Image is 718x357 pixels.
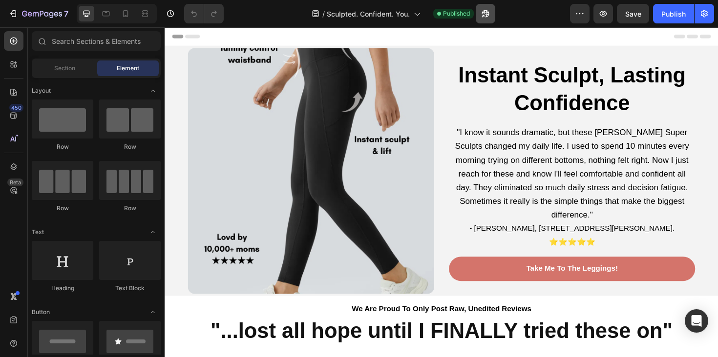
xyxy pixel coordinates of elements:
span: Layout [32,86,51,95]
span: Save [625,10,641,18]
strong: "...lost all hope until I FINALLY tried these on" [48,309,538,334]
span: Section [54,64,75,73]
button: 7 [4,4,73,23]
p: Take Me To The Leggings! [383,249,480,263]
div: Text Block [99,284,161,293]
div: Row [32,142,93,151]
span: Published [443,9,470,18]
span: Toggle open [145,224,161,240]
button: Publish [653,4,694,23]
span: Element [117,64,139,73]
p: - [PERSON_NAME], [STREET_ADDRESS][PERSON_NAME]. ⭐️⭐️⭐️⭐️⭐️ [302,104,561,234]
div: Undo/Redo [184,4,224,23]
input: Search Sections & Elements [32,31,161,51]
div: Heading [32,284,93,293]
div: Beta [7,178,23,186]
div: Row [99,204,161,213]
span: Button [32,308,50,317]
div: 450 [9,104,23,112]
span: / [322,9,325,19]
span: Toggle open [145,304,161,320]
div: Row [32,204,93,213]
span: "I know it sounds dramatic, but these [PERSON_NAME] Super Sculpts changed my daily life. I used t... [307,106,555,203]
div: Open Intercom Messenger [685,309,708,333]
span: Text [32,228,44,237]
p: 7 [64,8,68,20]
iframe: Design area [165,27,718,357]
p: We Are Proud To Only Post Raw, Unedited Reviews [25,291,561,305]
strong: Instant Sculpt, Lasting Confidence [311,38,551,93]
span: Sculpted. Confident. You. [327,9,410,19]
img: gempages_566169162322281627-69ebf63a-6210-44a0-841d-e9bd74fd3c33.png [24,22,285,282]
div: Publish [661,9,686,19]
button: Save [617,4,649,23]
span: Toggle open [145,83,161,99]
div: Row [99,142,161,151]
a: Take Me To The Leggings! [301,243,562,269]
